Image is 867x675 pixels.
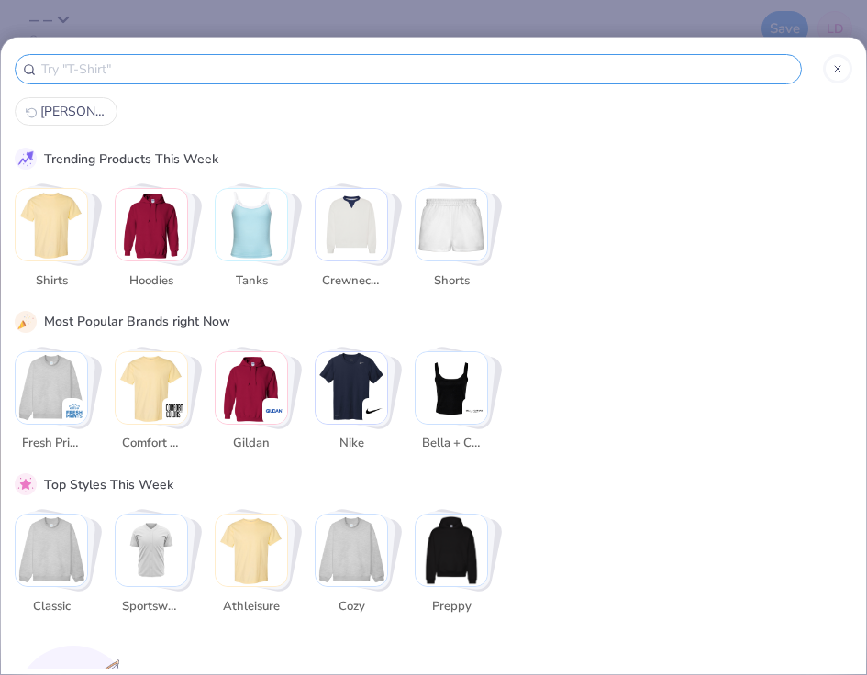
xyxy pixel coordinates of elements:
[15,97,117,126] button: gildan crewneck0
[17,150,34,167] img: trend_line.gif
[215,514,288,623] button: Stack Card Button Athleisure
[16,515,87,586] img: Classic
[315,514,388,623] button: Stack Card Button Cozy
[65,402,83,420] img: Fresh Prints
[465,402,484,420] img: Bella + Canvas
[422,435,482,453] span: Bella + Canvas
[365,402,383,420] img: Nike
[15,188,88,297] button: Stack Card Button Shirts
[44,312,230,331] div: Most Popular Brands right Now
[316,515,387,586] img: Cozy
[415,351,488,460] button: Stack Card Button Bella + Canvas
[122,272,182,291] span: Hoodies
[22,435,82,453] span: Fresh Prints
[115,514,188,623] button: Stack Card Button Sportswear
[416,189,487,260] img: Shorts
[416,515,487,586] img: Preppy
[116,352,187,424] img: Comfort Colors
[322,598,382,616] span: Cozy
[16,189,87,260] img: Shirts
[215,351,288,460] button: Stack Card Button Gildan
[16,352,87,424] img: Fresh Prints
[165,402,183,420] img: Comfort Colors
[40,103,106,120] span: [PERSON_NAME]
[216,515,287,586] img: Athleisure
[316,352,387,424] img: Nike
[115,351,188,460] button: Stack Card Button Comfort Colors
[39,59,794,80] input: Try "T-Shirt"
[115,188,188,297] button: Stack Card Button Hoodies
[415,514,488,623] button: Stack Card Button Preppy
[15,514,88,623] button: Stack Card Button Classic
[422,272,482,291] span: Shorts
[15,351,88,460] button: Stack Card Button Fresh Prints
[222,272,282,291] span: Tanks
[17,476,34,492] img: pink_star.gif
[116,189,187,260] img: Hoodies
[122,435,182,453] span: Comfort Colors
[22,272,82,291] span: Shirts
[216,189,287,260] img: Tanks
[315,351,388,460] button: Stack Card Button Nike
[322,272,382,291] span: Crewnecks
[216,352,287,424] img: Gildan
[44,475,173,494] div: Top Styles This Week
[17,314,34,330] img: party_popper.gif
[22,598,82,616] span: Classic
[416,352,487,424] img: Bella + Canvas
[215,188,288,297] button: Stack Card Button Tanks
[222,435,282,453] span: Gildan
[44,149,218,169] div: Trending Products This Week
[415,188,488,297] button: Stack Card Button Shorts
[315,188,388,297] button: Stack Card Button Crewnecks
[422,598,482,616] span: Preppy
[222,598,282,616] span: Athleisure
[116,515,187,586] img: Sportswear
[122,598,182,616] span: Sportswear
[316,189,387,260] img: Crewnecks
[322,435,382,453] span: Nike
[265,402,283,420] img: Gildan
